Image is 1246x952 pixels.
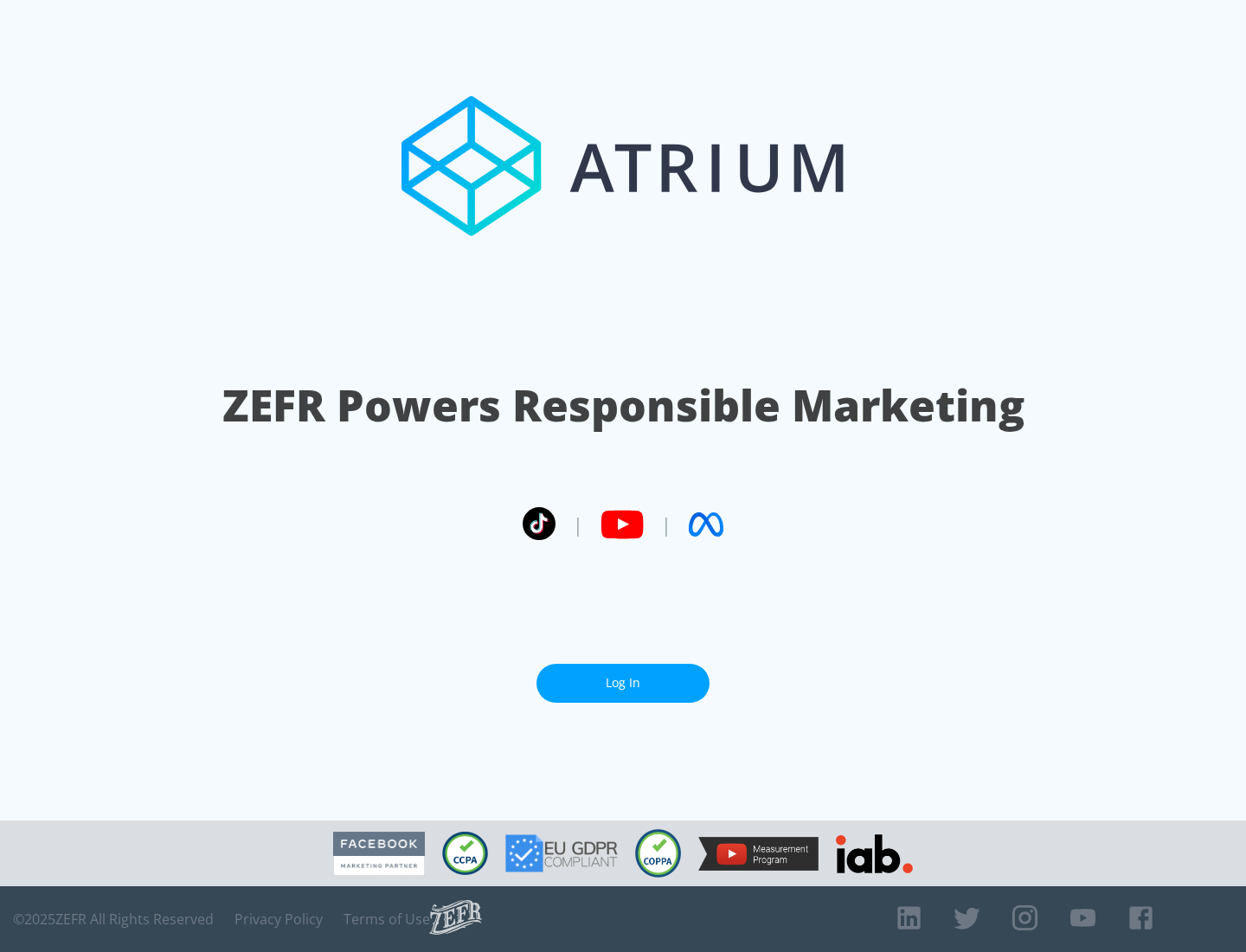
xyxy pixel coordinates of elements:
a: Privacy Policy [234,910,323,928]
span: | [661,511,671,537]
a: Log In [536,664,710,703]
img: YouTube Measurement Program [698,837,819,871]
img: IAB [836,834,913,873]
span: © 2025 ZEFR All Rights Reserved [13,910,214,928]
span: | [573,511,583,537]
img: CCPA Compliant [442,832,488,875]
img: GDPR Compliant [505,834,618,872]
h1: ZEFR Powers Responsible Marketing [222,376,1024,435]
img: Facebook Marketing Partner [333,832,425,876]
a: Terms of Use [344,910,430,928]
img: COPPA Compliant [635,829,681,878]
